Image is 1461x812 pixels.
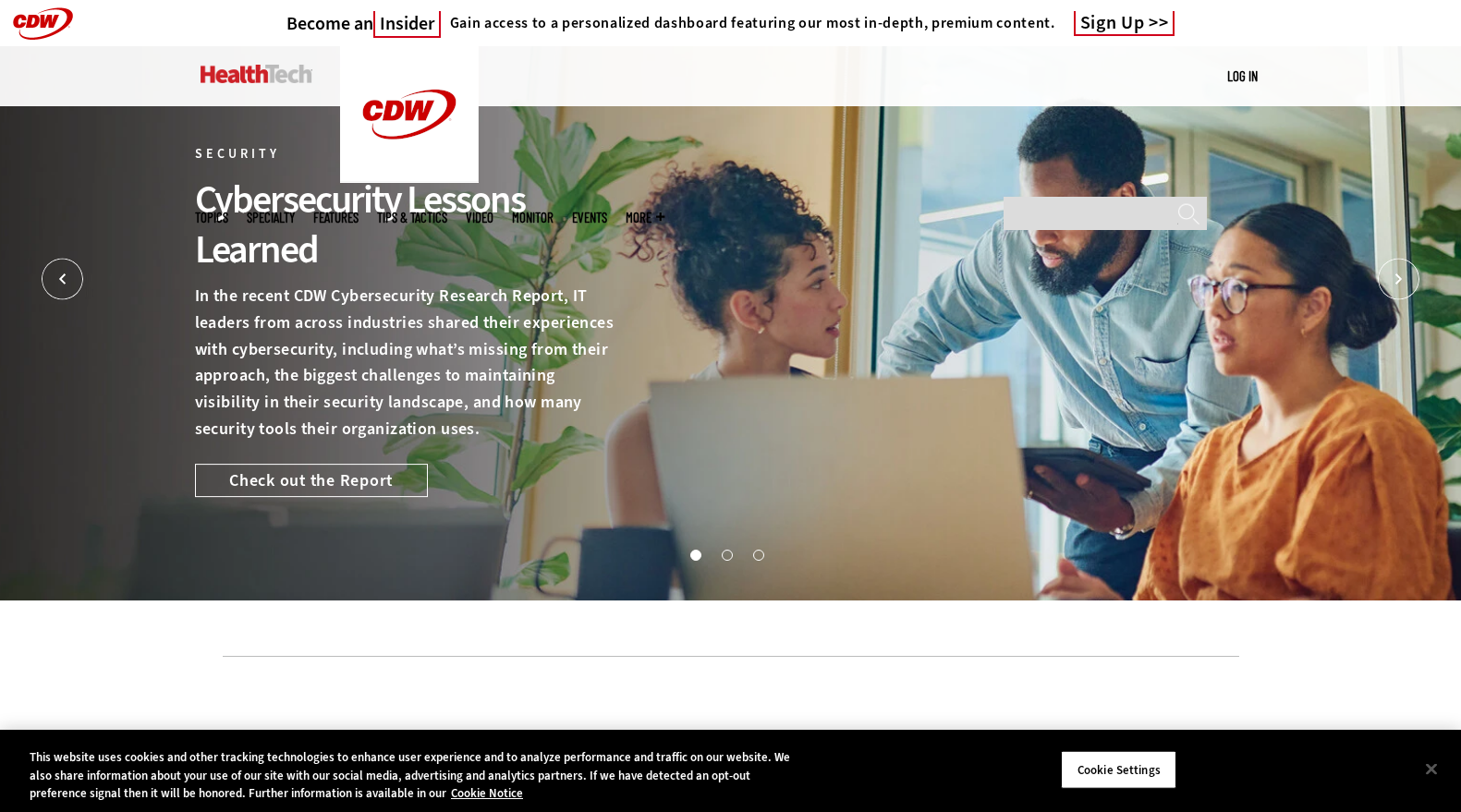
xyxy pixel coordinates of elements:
[451,785,523,801] a: More information about your privacy
[340,46,479,183] img: Home
[247,211,295,224] span: Specialty
[450,14,1055,32] h4: Gain access to a personalized dashboard featuring our most in-depth, premium content.
[1227,67,1258,84] a: Log in
[690,550,700,559] button: 1 of 3
[1378,259,1419,300] button: Next
[42,259,83,300] button: Prev
[572,211,607,224] a: Events
[195,464,428,497] a: Check out the Report
[201,65,312,83] img: Home
[1411,748,1452,789] button: Close
[1061,750,1176,789] button: Cookie Settings
[373,11,441,38] span: Insider
[441,14,1055,32] a: Gain access to a personalized dashboard featuring our most in-depth, premium content.
[195,175,624,274] div: Cybersecurity Lessons Learned
[30,748,804,803] div: This website uses cookies and other tracking technologies to enhance user experience and to analy...
[195,285,615,440] span: In the recent CDW Cybersecurity Research Report, IT leaders from across industries shared their e...
[286,12,441,35] a: Become anInsider
[377,211,447,224] a: Tips & Tactics
[313,211,359,224] a: Features
[626,211,664,224] span: More
[466,211,493,224] a: Video
[286,12,441,35] h3: Become an
[1074,11,1175,36] a: Sign Up
[512,211,554,224] a: MonITor
[395,685,1067,768] iframe: advertisement
[1227,67,1258,86] div: User menu
[753,550,762,559] button: 3 of 3
[340,168,479,188] a: CDW
[722,550,731,559] button: 2 of 3
[195,211,228,224] span: Topics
